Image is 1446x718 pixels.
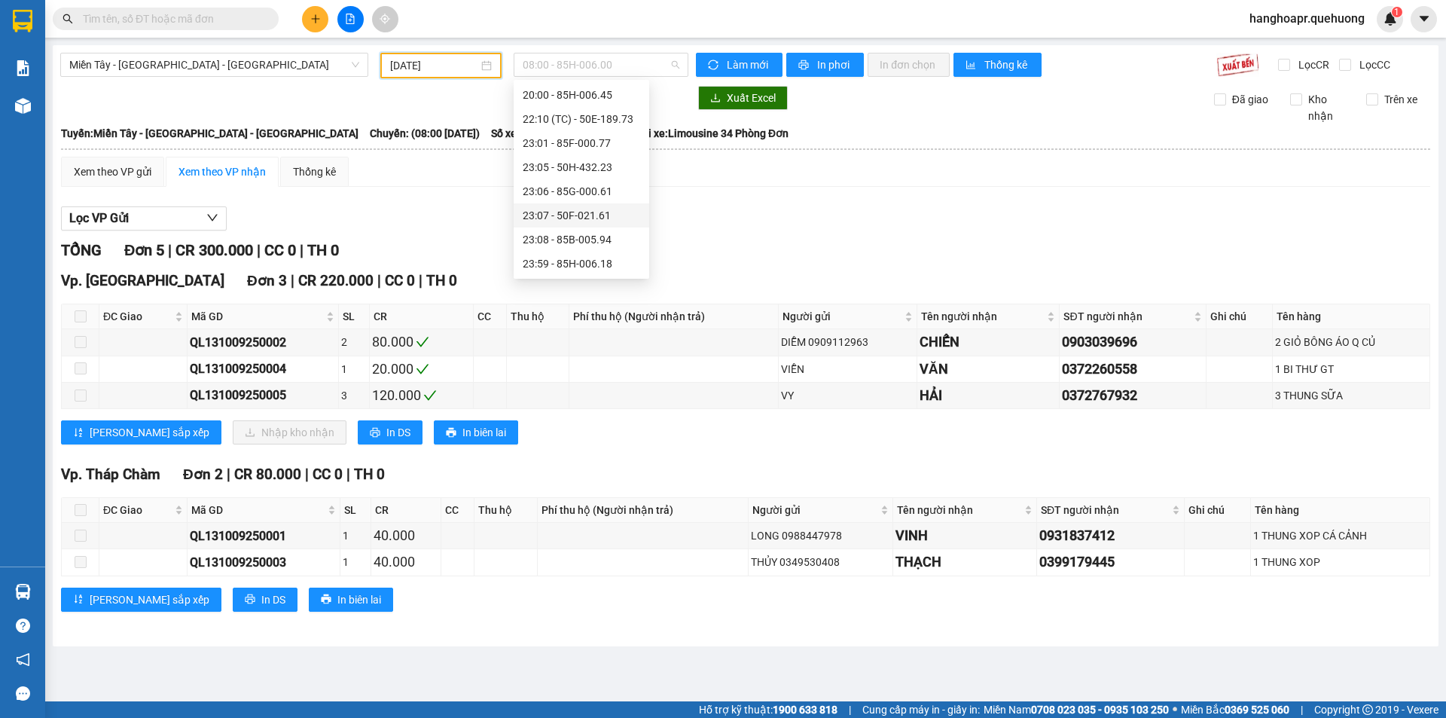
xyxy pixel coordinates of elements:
button: syncLàm mới [696,53,782,77]
span: Xuất Excel [727,90,776,106]
span: Vp. [GEOGRAPHIC_DATA] [61,272,224,289]
span: | [305,466,309,483]
span: printer [370,427,380,439]
span: [PERSON_NAME] sắp xếp [90,424,209,441]
button: caret-down [1411,6,1437,32]
img: logo-vxr [13,10,32,32]
button: printerIn biên lai [309,588,393,612]
span: SĐT người nhận [1041,502,1169,518]
span: CC 0 [264,241,296,259]
span: | [168,241,172,259]
strong: 0708 023 035 - 0935 103 250 [1031,704,1169,716]
span: Vp. Tháp Chàm [61,466,160,483]
span: caret-down [1417,12,1431,26]
span: sync [708,60,721,72]
img: solution-icon [15,60,31,76]
div: HẢI [920,385,1057,406]
span: | [257,241,261,259]
div: THỦY 0349530408 [751,554,890,570]
span: Chuyến: (08:00 [DATE]) [370,125,480,142]
span: Hỗ trợ kỹ thuật: [699,701,837,718]
div: 1 [343,527,368,544]
span: | [346,466,350,483]
span: Tên người nhận [921,308,1045,325]
span: In biên lai [462,424,506,441]
div: 120.000 [372,385,471,406]
span: printer [321,594,331,606]
input: 10/09/2025 [390,57,478,74]
span: copyright [1362,704,1373,715]
div: VĂN [920,359,1057,380]
span: check [423,389,437,402]
th: Tên hàng [1273,304,1430,329]
span: ⚪️ [1173,707,1177,713]
div: DIỄM 0909112963 [781,334,914,350]
span: Cung cấp máy in - giấy in: [862,701,980,718]
span: CC 0 [313,466,343,483]
th: Phí thu hộ (Người nhận trả) [538,498,749,523]
strong: 1900 633 818 [773,704,837,716]
th: CR [370,304,474,329]
div: 23:05 - 50H-432.23 [523,159,640,176]
span: Tên người nhận [897,502,1021,518]
button: bar-chartThống kê [953,53,1042,77]
button: file-add [337,6,364,32]
th: CC [474,304,506,329]
span: Đơn 5 [124,241,164,259]
th: Tên hàng [1251,498,1430,523]
td: CHIẾN [917,329,1060,356]
span: Làm mới [727,57,770,73]
span: SĐT người nhận [1063,308,1190,325]
span: bar-chart [966,60,978,72]
span: TH 0 [426,272,457,289]
span: down [206,212,218,224]
div: 3 [341,387,366,404]
span: Loại xe: Limousine 34 Phòng Đơn [630,125,789,142]
span: | [419,272,423,289]
th: SL [339,304,369,329]
span: CR 220.000 [298,272,374,289]
div: 1 BI THƯ GT [1275,361,1427,377]
div: 0372767932 [1062,385,1203,406]
td: 0372260558 [1060,356,1206,383]
span: sort-ascending [73,427,84,439]
td: VĂN [917,356,1060,383]
span: download [710,93,721,105]
div: 0372260558 [1062,359,1203,380]
span: In DS [261,591,285,608]
span: 08:00 - 85H-006.00 [523,53,679,76]
div: CHIẾN [920,332,1057,353]
span: In DS [386,424,410,441]
div: 2 [341,334,366,350]
div: 22:10 (TC) - 50E-189.73 [523,111,640,127]
span: file-add [345,14,355,24]
span: check [416,335,429,349]
span: sort-ascending [73,594,84,606]
div: 0903039696 [1062,332,1203,353]
div: VY [781,387,914,404]
span: message [16,686,30,701]
img: icon-new-feature [1383,12,1397,26]
div: Thống kê [293,163,336,180]
td: THẠCH [893,549,1037,576]
div: 3 THUNG SỮA [1275,387,1427,404]
button: downloadNhập kho nhận [233,420,346,445]
td: VINH [893,523,1037,549]
div: QL131009250001 [190,527,337,545]
span: | [377,272,381,289]
div: 1 THUNG XOP CÁ CẢNH [1253,527,1427,544]
div: 1 [341,361,366,377]
span: search [63,14,73,24]
button: downloadXuất Excel [698,86,788,110]
span: question-circle [16,619,30,633]
img: warehouse-icon [15,584,31,600]
span: Đã giao [1226,91,1274,108]
span: printer [798,60,811,72]
span: Trên xe [1378,91,1423,108]
strong: 0369 525 060 [1225,704,1289,716]
span: Miền Tây - Phan Rang - Ninh Sơn [69,53,359,76]
span: | [227,466,230,483]
span: In phơi [817,57,852,73]
td: HẢI [917,383,1060,409]
div: 80.000 [372,332,471,353]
